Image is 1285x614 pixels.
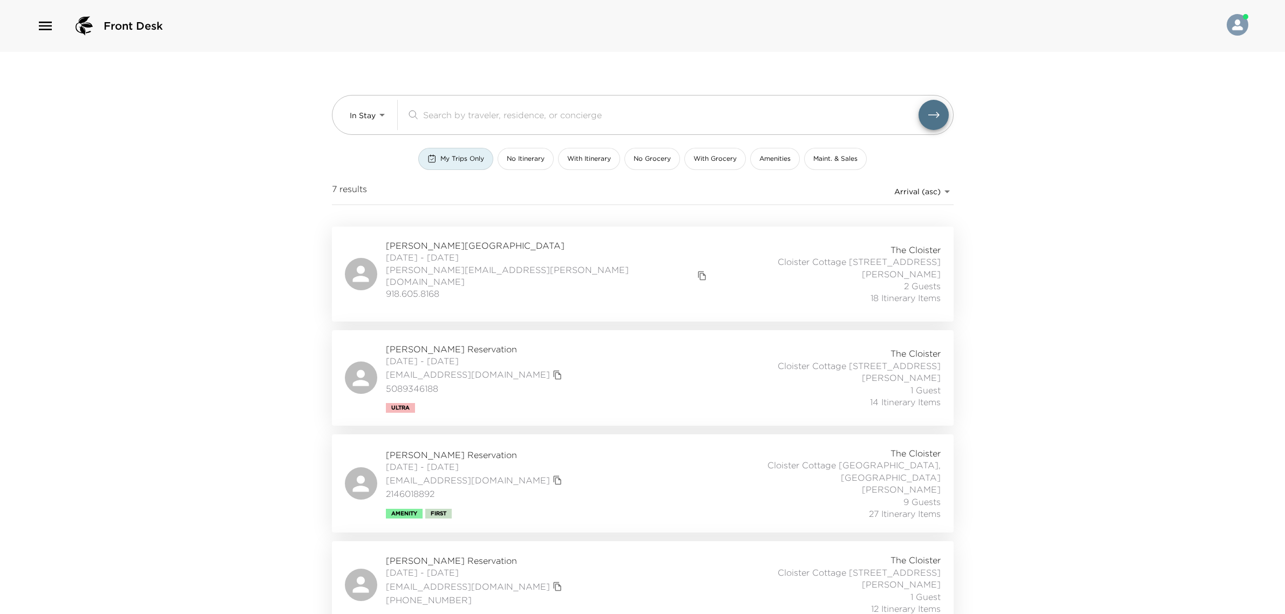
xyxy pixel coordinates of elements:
span: [PERSON_NAME] [862,578,941,590]
img: logo [71,13,97,39]
span: 27 Itinerary Items [869,508,941,520]
span: My Trips Only [440,154,484,163]
a: [EMAIL_ADDRESS][DOMAIN_NAME] [386,369,550,380]
a: [PERSON_NAME] Reservation[DATE] - [DATE][EMAIL_ADDRESS][DOMAIN_NAME]copy primary member email2146... [332,434,954,533]
input: Search by traveler, residence, or concierge [423,108,919,121]
a: [EMAIL_ADDRESS][DOMAIN_NAME] [386,581,550,592]
span: Ultra [391,405,410,411]
span: Cloister Cottage [STREET_ADDRESS] [778,256,941,268]
span: 9 Guests [903,496,941,508]
span: [DATE] - [DATE] [386,567,565,578]
span: [DATE] - [DATE] [386,251,710,263]
span: [PERSON_NAME] Reservation [386,449,565,461]
span: No Grocery [634,154,671,163]
span: No Itinerary [507,154,545,163]
span: Front Desk [104,18,163,33]
span: With Grocery [694,154,737,163]
span: 5089346188 [386,383,565,394]
span: 2 Guests [904,280,941,292]
button: copy primary member email [550,473,565,488]
button: With Grocery [684,148,746,170]
span: [PERSON_NAME] [862,483,941,495]
span: [DATE] - [DATE] [386,355,565,367]
span: 918.605.8168 [386,288,710,299]
span: 14 Itinerary Items [870,396,941,408]
span: 2146018892 [386,488,565,500]
a: [EMAIL_ADDRESS][DOMAIN_NAME] [386,474,550,486]
img: User [1227,14,1248,36]
span: Cloister Cottage [GEOGRAPHIC_DATA], [GEOGRAPHIC_DATA] [702,459,941,483]
button: With Itinerary [558,148,620,170]
span: [PERSON_NAME][GEOGRAPHIC_DATA] [386,240,710,251]
span: [PHONE_NUMBER] [386,594,565,606]
span: The Cloister [890,447,941,459]
span: [PERSON_NAME] Reservation [386,343,565,355]
span: With Itinerary [567,154,611,163]
button: My Trips Only [418,148,493,170]
span: 1 Guest [910,384,941,396]
span: Maint. & Sales [813,154,858,163]
button: copy primary member email [695,268,710,283]
span: [DATE] - [DATE] [386,461,565,473]
span: 18 Itinerary Items [871,292,941,304]
span: In Stay [350,111,376,120]
span: [PERSON_NAME] [862,268,941,280]
a: [PERSON_NAME][GEOGRAPHIC_DATA][DATE] - [DATE][PERSON_NAME][EMAIL_ADDRESS][PERSON_NAME][DOMAIN_NAM... [332,227,954,322]
span: 1 Guest [910,591,941,603]
span: 7 results [332,183,367,200]
button: copy primary member email [550,367,565,383]
button: No Grocery [624,148,680,170]
a: [PERSON_NAME] Reservation[DATE] - [DATE][EMAIL_ADDRESS][DOMAIN_NAME]copy primary member email5089... [332,330,954,426]
span: The Cloister [890,244,941,256]
span: The Cloister [890,347,941,359]
span: [PERSON_NAME] Reservation [386,555,565,567]
span: First [431,510,446,517]
span: Cloister Cottage [STREET_ADDRESS] [778,567,941,578]
button: copy primary member email [550,579,565,594]
span: [PERSON_NAME] [862,372,941,384]
button: No Itinerary [498,148,554,170]
span: Cloister Cottage [STREET_ADDRESS] [778,360,941,372]
button: Maint. & Sales [804,148,867,170]
span: Amenities [759,154,791,163]
a: [PERSON_NAME][EMAIL_ADDRESS][PERSON_NAME][DOMAIN_NAME] [386,264,695,288]
span: The Cloister [890,554,941,566]
span: Arrival (asc) [894,187,941,196]
span: Amenity [391,510,417,517]
button: Amenities [750,148,800,170]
